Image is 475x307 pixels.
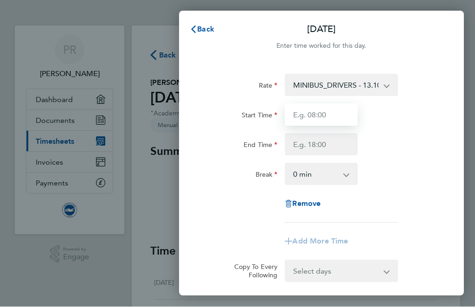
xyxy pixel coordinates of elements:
input: E.g. 08:00 [285,104,358,126]
input: E.g. 18:00 [285,134,358,156]
label: Copy To Every Following [225,263,278,280]
span: Remove [292,199,321,208]
label: Start Time [242,111,278,122]
label: End Time [244,141,277,152]
label: Rate [259,82,278,93]
div: Enter time worked for this day. [179,41,464,52]
span: Back [197,25,214,34]
label: Break [256,171,278,182]
button: Back [180,20,224,39]
button: Remove [285,200,321,208]
p: [DATE] [307,23,336,36]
